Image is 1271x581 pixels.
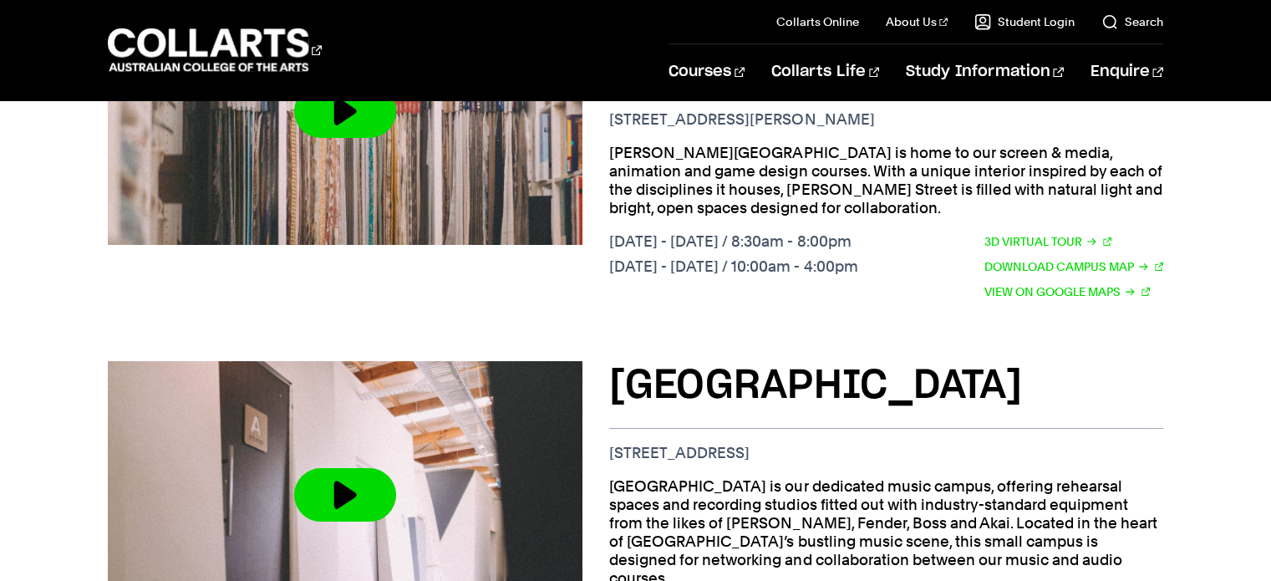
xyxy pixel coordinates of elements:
[609,232,857,251] p: [DATE] - [DATE] / 8:30am - 8:00pm
[609,361,1162,411] h3: [GEOGRAPHIC_DATA]
[108,26,322,74] div: Go to homepage
[1101,13,1163,30] a: Search
[669,44,745,99] a: Courses
[776,13,859,30] a: Collarts Online
[609,444,1162,462] p: [STREET_ADDRESS]
[609,257,857,276] p: [DATE] - [DATE] / 10:00am - 4:00pm
[984,283,1150,301] a: View on Google Maps
[1091,44,1163,99] a: Enquire
[771,44,879,99] a: Collarts Life
[609,144,1162,217] p: [PERSON_NAME][GEOGRAPHIC_DATA] is home to our screen & media, animation and game design courses. ...
[974,13,1075,30] a: Student Login
[984,232,1111,251] a: 3D Virtual Tour
[984,257,1163,276] a: Download Campus Map
[609,110,1162,129] p: [STREET_ADDRESS][PERSON_NAME]
[906,44,1063,99] a: Study Information
[886,13,948,30] a: About Us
